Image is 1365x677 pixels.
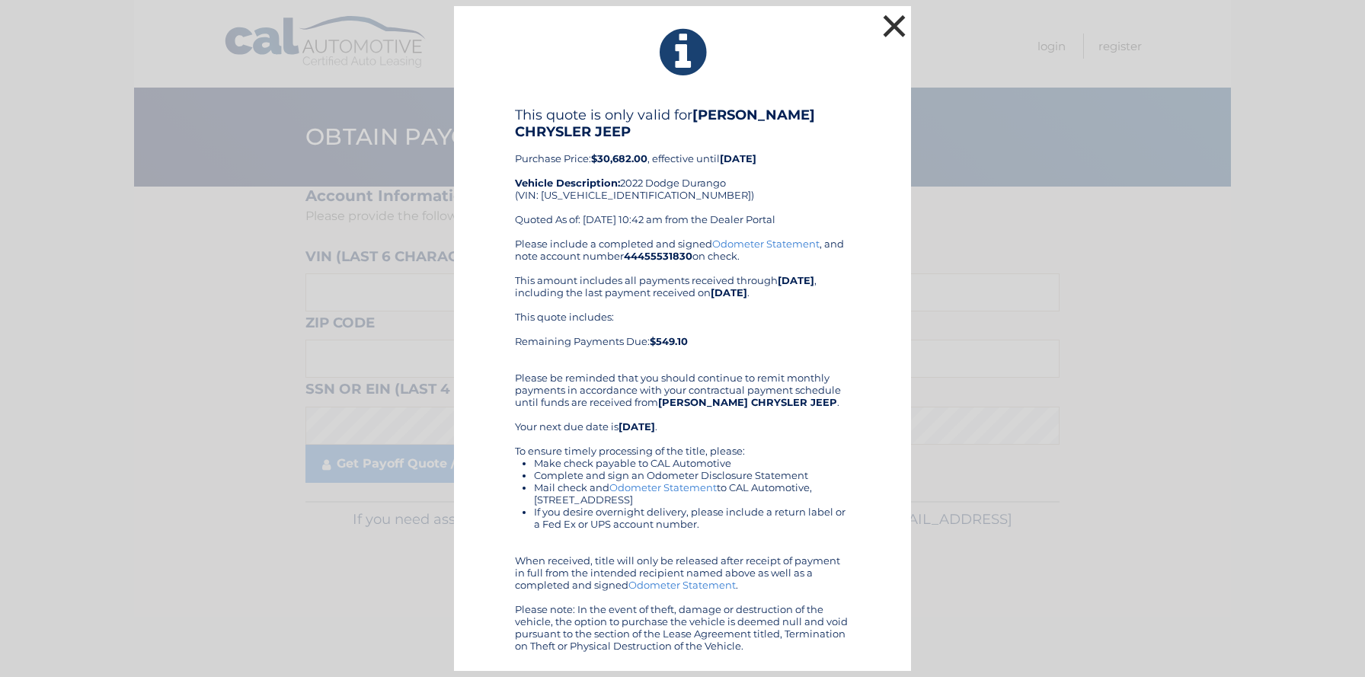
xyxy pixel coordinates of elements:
a: Odometer Statement [628,579,736,591]
b: [DATE] [778,274,814,286]
div: Purchase Price: , effective until 2022 Dodge Durango (VIN: [US_VEHICLE_IDENTIFICATION_NUMBER]) Qu... [515,107,850,238]
li: Complete and sign an Odometer Disclosure Statement [534,469,850,481]
li: If you desire overnight delivery, please include a return label or a Fed Ex or UPS account number. [534,506,850,530]
strong: Vehicle Description: [515,177,620,189]
b: [PERSON_NAME] CHRYSLER JEEP [515,107,815,140]
button: × [879,11,909,41]
b: $549.10 [650,335,688,347]
li: Make check payable to CAL Automotive [534,457,850,469]
b: $30,682.00 [591,152,647,164]
a: Odometer Statement [609,481,717,493]
b: [PERSON_NAME] CHRYSLER JEEP [658,396,837,408]
b: [DATE] [711,286,747,299]
li: Mail check and to CAL Automotive, [STREET_ADDRESS] [534,481,850,506]
b: [DATE] [720,152,756,164]
b: 44455531830 [624,250,692,262]
h4: This quote is only valid for [515,107,850,140]
div: This quote includes: Remaining Payments Due: [515,311,850,359]
b: [DATE] [619,420,655,433]
div: Please include a completed and signed , and note account number on check. This amount includes al... [515,238,850,652]
a: Odometer Statement [712,238,820,250]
